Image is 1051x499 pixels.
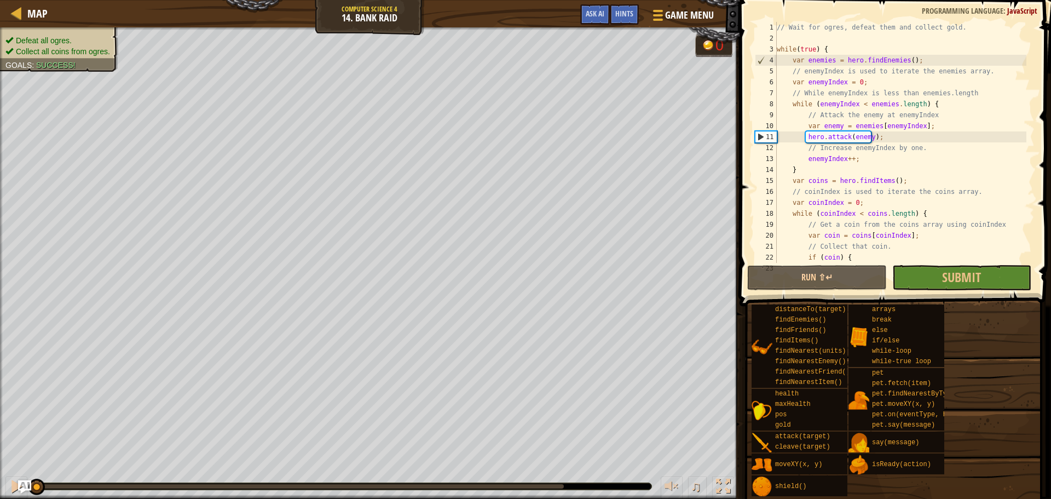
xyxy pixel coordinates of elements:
[32,61,36,70] span: :
[848,433,869,454] img: portrait.png
[872,326,888,334] span: else
[755,33,777,44] div: 2
[755,252,777,263] div: 22
[5,477,27,499] button: Ctrl + P: Pause
[752,477,772,497] img: portrait.png
[665,8,714,22] span: Game Menu
[872,400,935,408] span: pet.moveXY(x, y)
[755,175,777,186] div: 15
[27,6,48,21] span: Map
[872,439,919,446] span: say(message)
[775,483,807,490] span: shield()
[872,358,931,365] span: while-true loop
[872,347,911,355] span: while-loop
[755,44,777,55] div: 3
[695,34,732,57] div: Team 'humans' has 0 gold.
[755,121,777,131] div: 10
[755,77,777,88] div: 6
[747,265,886,290] button: Run ⇧↵
[690,478,701,495] span: ♫
[752,455,772,475] img: portrait.png
[775,421,791,429] span: gold
[615,8,633,19] span: Hints
[755,208,777,219] div: 18
[755,22,777,33] div: 1
[775,337,818,345] span: findItems()
[872,411,974,418] span: pet.on(eventType, handler)
[712,477,734,499] button: Toggle fullscreen
[775,433,830,440] span: attack(target)
[872,369,884,377] span: pet
[16,36,72,45] span: Defeat all ogres.
[848,390,869,411] img: portrait.png
[755,153,777,164] div: 13
[755,55,777,66] div: 4
[644,4,720,30] button: Game Menu
[872,337,899,345] span: if/else
[775,378,842,386] span: findNearestItem()
[36,61,76,70] span: Success!
[580,4,610,25] button: Ask AI
[18,480,31,494] button: Ask AI
[752,337,772,358] img: portrait.png
[752,400,772,421] img: portrait.png
[872,461,931,468] span: isReady(action)
[848,455,869,475] img: portrait.png
[16,47,110,56] span: Collect all coins from ogres.
[922,5,1003,16] span: Programming language
[5,61,32,70] span: Goals
[755,186,777,197] div: 16
[715,38,726,53] div: 0
[1003,5,1007,16] span: :
[755,230,777,241] div: 20
[775,358,846,365] span: findNearestEnemy()
[942,268,981,286] span: Submit
[755,164,777,175] div: 14
[755,66,777,77] div: 5
[775,390,799,398] span: health
[775,306,846,313] span: distanceTo(target)
[775,443,830,451] span: cleave(target)
[755,241,777,252] div: 21
[872,306,896,313] span: arrays
[775,461,822,468] span: moveXY(x, y)
[755,142,777,153] div: 12
[661,477,683,499] button: Adjust volume
[755,99,777,110] div: 8
[775,368,850,376] span: findNearestFriend()
[586,8,604,19] span: Ask AI
[872,380,931,387] span: pet.fetch(item)
[775,400,811,408] span: maxHealth
[1007,5,1037,16] span: JavaScript
[755,197,777,208] div: 17
[775,316,827,324] span: findEnemies()
[872,316,892,324] span: break
[5,46,110,57] li: Collect all coins from ogres.
[22,6,48,21] a: Map
[775,347,846,355] span: findNearest(units)
[755,88,777,99] div: 7
[755,110,777,121] div: 9
[755,131,777,142] div: 11
[755,263,777,274] div: 23
[755,219,777,230] div: 19
[872,390,978,398] span: pet.findNearestByType(type)
[688,477,707,499] button: ♫
[5,35,110,46] li: Defeat all ogres.
[892,265,1031,290] button: Submit
[872,421,935,429] span: pet.say(message)
[775,411,787,418] span: pos
[752,433,772,454] img: portrait.png
[848,326,869,347] img: portrait.png
[775,326,827,334] span: findFriends()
